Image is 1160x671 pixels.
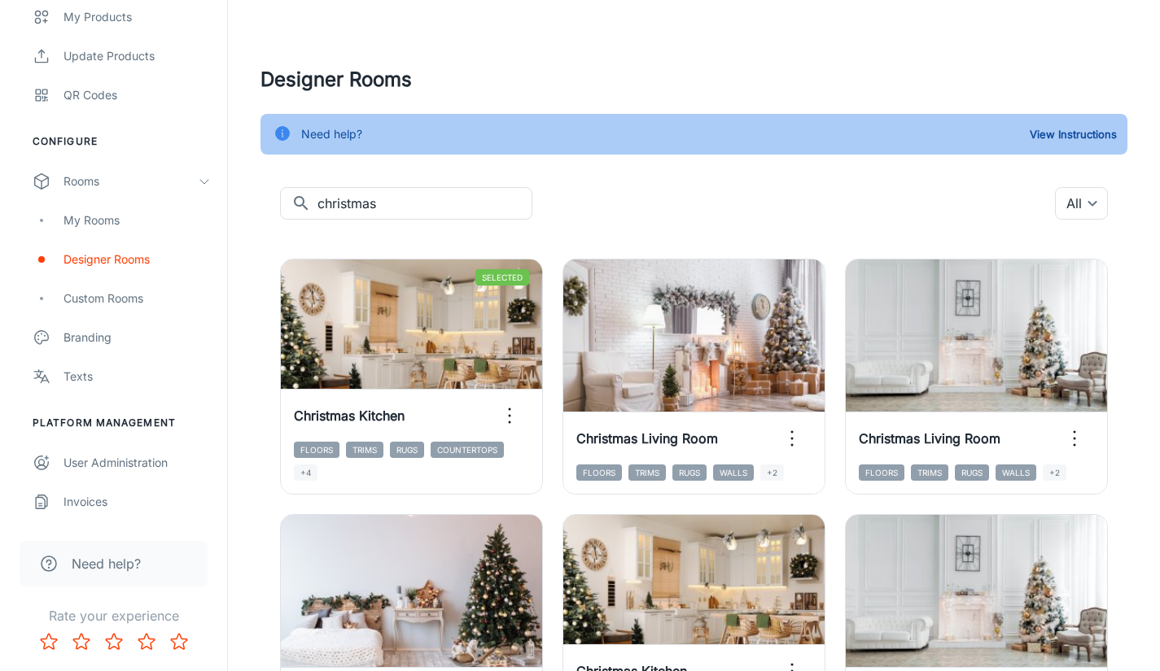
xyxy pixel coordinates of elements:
span: +4 [294,464,317,481]
p: Rate your experience [13,606,214,625]
div: QR Codes [63,86,211,104]
div: Rooms [63,172,198,190]
h4: Designer Rooms [260,65,1127,94]
input: Search... [317,187,532,220]
span: Rugs [955,464,989,481]
h6: Christmas Living Room [859,429,1000,448]
button: Rate 2 star [65,625,98,658]
span: Rugs [390,442,424,458]
div: All [1055,187,1108,220]
h6: Christmas Kitchen [294,406,405,425]
button: Rate 4 star [130,625,163,658]
div: User Administration [63,454,211,472]
div: Designer Rooms [63,251,211,268]
h6: Christmas Living Room [576,429,718,448]
div: Need help? [301,119,362,150]
div: Texts [63,368,211,386]
button: Rate 1 star [33,625,65,658]
button: View Instructions [1026,122,1121,146]
span: +2 [1043,464,1066,481]
span: Trims [911,464,948,481]
span: Selected [475,269,529,285]
span: +2 [760,464,784,481]
span: Floors [576,464,622,481]
span: Floors [294,442,339,458]
span: Trims [628,464,666,481]
div: My Products [63,8,211,26]
span: Floors [859,464,904,481]
div: Invoices [63,493,211,511]
button: Rate 5 star [163,625,195,658]
span: Rugs [672,464,707,481]
button: Rate 3 star [98,625,130,658]
span: Walls [713,464,754,481]
span: Countertops [431,442,504,458]
div: Branding [63,329,211,346]
span: Trims [346,442,383,458]
div: Custom Rooms [63,290,211,307]
span: Walls [996,464,1036,481]
div: My Rooms [63,211,211,229]
span: Need help? [72,554,141,573]
div: Update Products [63,47,211,65]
